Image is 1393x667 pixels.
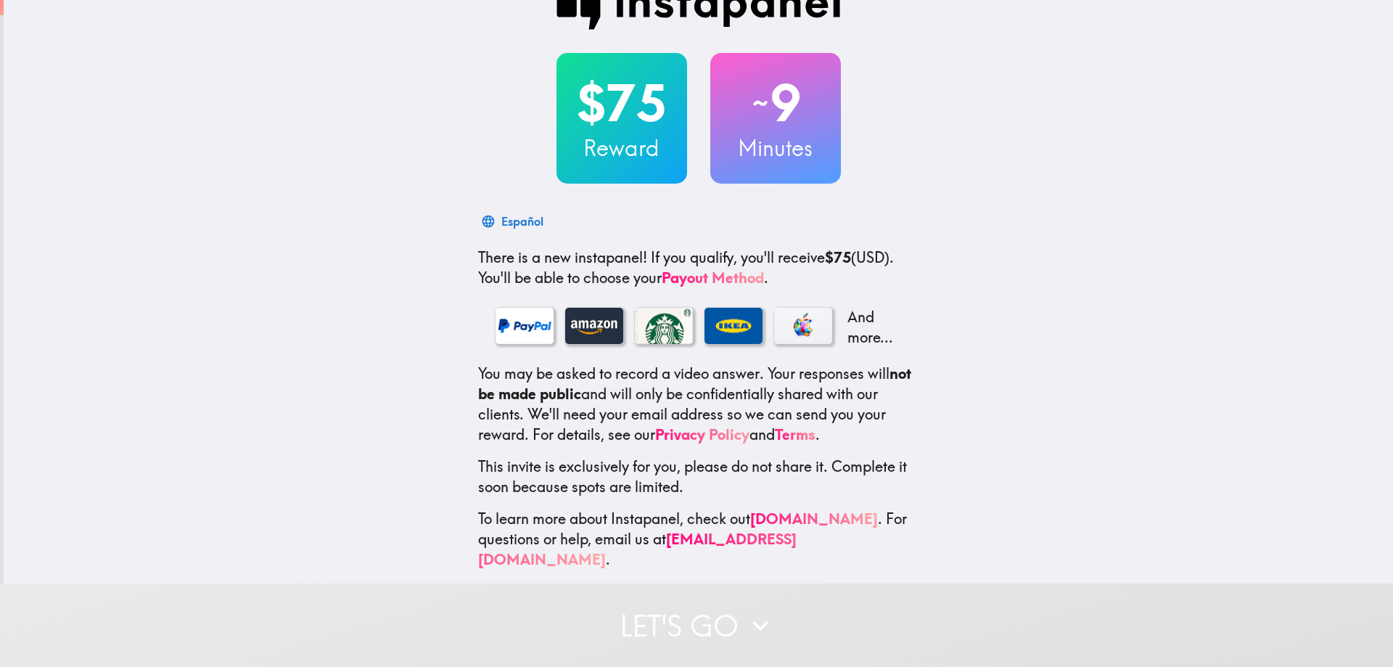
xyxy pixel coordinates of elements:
p: And more... [844,307,902,348]
div: Español [501,211,543,232]
span: There is a new instapanel! [478,248,647,266]
b: not be made public [478,364,911,403]
a: Privacy Policy [655,425,749,443]
h2: $75 [556,73,687,133]
button: Español [478,207,549,236]
p: To learn more about Instapanel, check out . For questions or help, email us at . [478,509,919,570]
p: This invite is exclusively for you, please do not share it. Complete it soon because spots are li... [478,457,919,497]
h2: 9 [710,73,841,133]
b: $75 [825,248,851,266]
h3: Reward [556,133,687,163]
a: [EMAIL_ADDRESS][DOMAIN_NAME] [478,530,797,568]
a: Payout Method [662,269,764,287]
span: ~ [750,81,771,125]
h3: Minutes [710,133,841,163]
a: [DOMAIN_NAME] [750,510,878,528]
p: You may be asked to record a video answer. Your responses will and will only be confidentially sh... [478,364,919,445]
p: If you qualify, you'll receive (USD) . You'll be able to choose your . [478,247,919,288]
a: Terms [775,425,815,443]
